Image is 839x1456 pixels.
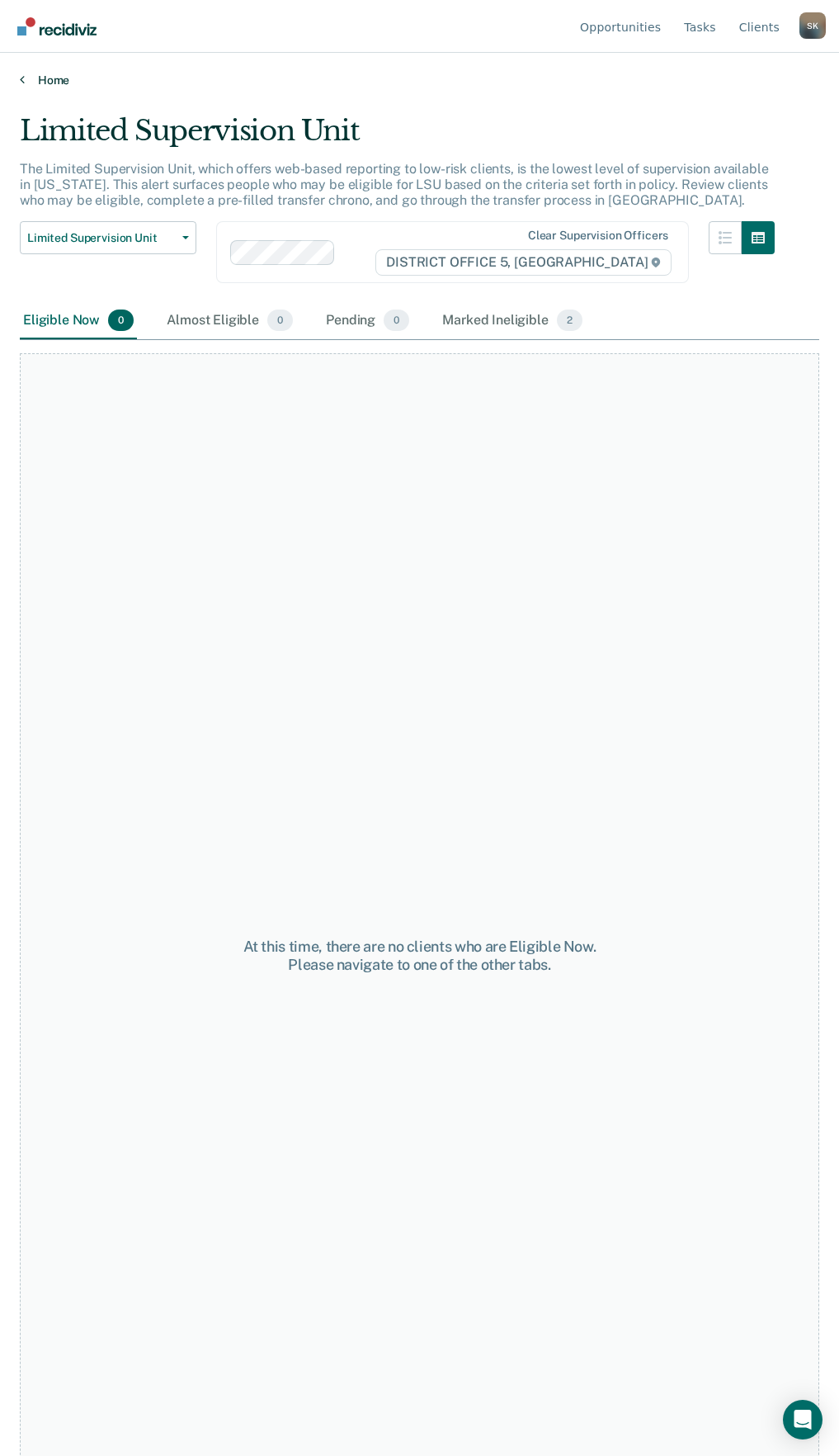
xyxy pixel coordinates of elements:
[17,17,97,35] img: Recidiviz
[108,310,134,331] span: 0
[267,310,293,331] span: 0
[557,310,582,331] span: 2
[20,303,137,339] div: Eligible Now0
[220,938,620,973] div: At this time, there are no clients who are Eligible Now. Please navigate to one of the other tabs.
[323,303,412,339] div: Pending0
[163,303,296,339] div: Almost Eligible0
[528,229,668,243] div: Clear supervision officers
[439,303,586,339] div: Marked Ineligible2
[27,231,176,245] span: Limited Supervision Unit
[799,12,826,39] button: Profile dropdown button
[799,12,826,39] div: S K
[20,114,775,161] div: Limited Supervision Unit
[20,161,769,208] p: The Limited Supervision Unit, which offers web-based reporting to low-risk clients, is the lowest...
[375,249,672,276] span: DISTRICT OFFICE 5, [GEOGRAPHIC_DATA]
[20,73,819,87] a: Home
[384,310,409,331] span: 0
[20,221,196,254] button: Limited Supervision Unit
[783,1400,823,1439] div: Open Intercom Messenger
